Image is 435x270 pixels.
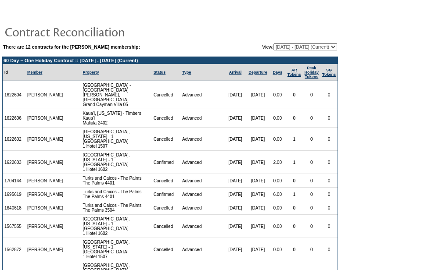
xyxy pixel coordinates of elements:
td: 1 [286,151,303,174]
td: 0.00 [270,174,286,188]
td: 0.00 [270,81,286,109]
td: Advanced [180,109,224,128]
td: 0 [303,128,321,151]
td: 0.00 [270,109,286,128]
td: 0 [320,151,338,174]
td: Cancelled [152,201,180,215]
td: 0 [320,109,338,128]
td: 0 [286,81,303,109]
td: 0.00 [270,215,286,238]
td: [DATE] [246,188,270,201]
td: [DATE] [224,151,246,174]
td: [DATE] [246,201,270,215]
td: [PERSON_NAME] [25,174,65,188]
td: Cancelled [152,174,180,188]
td: 0.00 [270,201,286,215]
b: There are 12 contracts for the [PERSON_NAME] membership: [3,44,140,50]
a: Type [182,70,191,75]
a: Days [273,70,283,75]
a: Member [27,70,43,75]
a: ARTokens [288,68,301,77]
td: Confirmed [152,188,180,201]
a: Status [154,70,166,75]
td: Id [3,64,25,81]
td: Advanced [180,81,224,109]
td: 0 [303,174,321,188]
td: Turks and Caicos - The Palms The Palms 3504 [81,201,151,215]
td: 0 [320,238,338,261]
td: Advanced [180,238,224,261]
td: Cancelled [152,215,180,238]
td: Turks and Caicos - The Palms The Palms 4401 [81,188,151,201]
td: 0 [303,238,321,261]
td: 1622604 [3,81,25,109]
td: [DATE] [246,174,270,188]
td: Turks and Caicos - The Palms The Palms 4401 [81,174,151,188]
td: View: [219,43,337,50]
td: Advanced [180,128,224,151]
td: 0 [303,151,321,174]
td: [DATE] [246,81,270,109]
td: Advanced [180,188,224,201]
td: 0 [286,174,303,188]
td: 0 [320,81,338,109]
td: [DATE] [246,238,270,261]
td: 2.00 [270,151,286,174]
td: 1 [286,128,303,151]
td: [DATE] [224,215,246,238]
a: Peak HolidayTokens [305,66,319,79]
td: 0 [320,174,338,188]
td: 0 [320,188,338,201]
td: 60 Day – One Holiday Contract :: [DATE] - [DATE] (Current) [3,57,338,64]
td: 0 [303,215,321,238]
td: [DATE] [224,201,246,215]
td: 0 [303,188,321,201]
td: [DATE] [246,128,270,151]
td: [GEOGRAPHIC_DATA], [US_STATE] - 1 [GEOGRAPHIC_DATA] 1 Hotel 1507 [81,238,151,261]
td: [PERSON_NAME] [25,238,65,261]
td: 0 [286,238,303,261]
td: [PERSON_NAME] [25,201,65,215]
td: [PERSON_NAME] [25,188,65,201]
td: [DATE] [224,238,246,261]
td: [DATE] [246,109,270,128]
td: 1622606 [3,109,25,128]
img: pgTtlContractReconciliation.gif [4,23,180,40]
td: [PERSON_NAME] [25,109,65,128]
td: Cancelled [152,238,180,261]
td: 0 [286,109,303,128]
td: Advanced [180,215,224,238]
td: Cancelled [152,81,180,109]
td: 1695619 [3,188,25,201]
td: 0 [303,201,321,215]
td: 1 [286,188,303,201]
td: 1704144 [3,174,25,188]
td: 1622603 [3,151,25,174]
td: 0 [303,81,321,109]
td: [GEOGRAPHIC_DATA], [US_STATE] - 1 [GEOGRAPHIC_DATA] 1 Hotel 1507 [81,128,151,151]
td: 0.00 [270,128,286,151]
td: 1562872 [3,238,25,261]
td: [GEOGRAPHIC_DATA], [US_STATE] - 1 [GEOGRAPHIC_DATA] 1 Hotel 1602 [81,151,151,174]
td: Advanced [180,151,224,174]
td: 0 [320,201,338,215]
td: [GEOGRAPHIC_DATA] - [GEOGRAPHIC_DATA][PERSON_NAME], [GEOGRAPHIC_DATA] Grand Cayman Villa 05 [81,81,151,109]
td: Cancelled [152,128,180,151]
a: Arrival [229,70,242,75]
td: 0 [303,109,321,128]
td: Confirmed [152,151,180,174]
td: 0 [320,215,338,238]
td: 6.00 [270,188,286,201]
td: [DATE] [224,81,246,109]
td: 1622602 [3,128,25,151]
td: Cancelled [152,109,180,128]
td: 0 [286,201,303,215]
td: Kaua'i, [US_STATE] - Timbers Kaua'i Maliula 2402 [81,109,151,128]
td: [GEOGRAPHIC_DATA], [US_STATE] - 1 [GEOGRAPHIC_DATA] 1 Hotel 1602 [81,215,151,238]
td: Advanced [180,201,224,215]
td: 0.00 [270,238,286,261]
td: [DATE] [224,188,246,201]
td: [DATE] [224,174,246,188]
a: SGTokens [322,68,336,77]
td: [DATE] [246,215,270,238]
